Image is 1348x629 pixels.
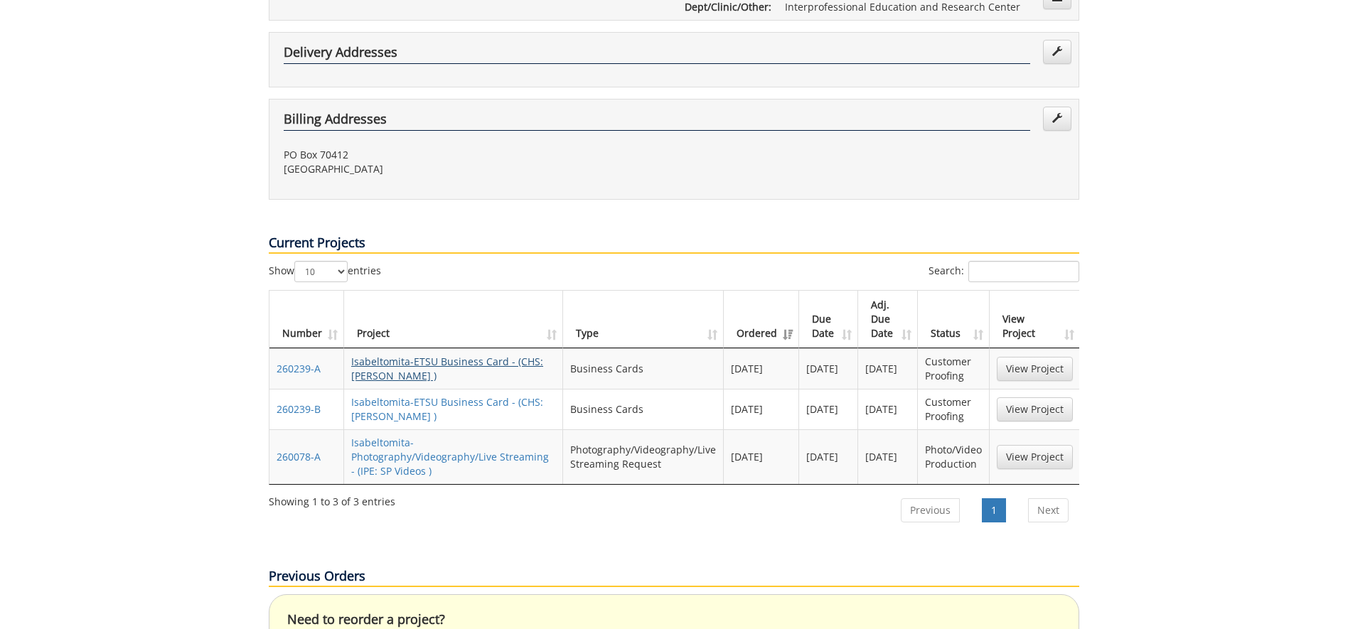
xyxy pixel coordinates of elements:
[1028,498,1069,522] a: Next
[918,429,990,484] td: Photo/Video Production
[269,261,381,282] label: Show entries
[269,291,344,348] th: Number: activate to sort column ascending
[901,498,960,522] a: Previous
[982,498,1006,522] a: 1
[269,234,1079,254] p: Current Projects
[277,402,321,416] a: 260239-B
[1043,40,1071,64] a: Edit Addresses
[351,355,543,382] a: Isabeltomita-ETSU Business Card - (CHS: [PERSON_NAME] )
[1043,107,1071,131] a: Edit Addresses
[294,261,348,282] select: Showentries
[997,397,1073,421] a: View Project
[563,291,724,348] th: Type: activate to sort column ascending
[918,389,990,429] td: Customer Proofing
[990,291,1080,348] th: View Project: activate to sort column ascending
[799,348,859,389] td: [DATE]
[277,362,321,375] a: 260239-A
[269,567,1079,587] p: Previous Orders
[344,291,563,348] th: Project: activate to sort column ascending
[997,445,1073,469] a: View Project
[351,436,549,478] a: Isabeltomita-Photography/Videography/Live Streaming - (IPE: SP Videos )
[799,291,859,348] th: Due Date: activate to sort column ascending
[918,348,990,389] td: Customer Proofing
[563,348,724,389] td: Business Cards
[277,450,321,463] a: 260078-A
[799,389,859,429] td: [DATE]
[284,112,1030,131] h4: Billing Addresses
[269,489,395,509] div: Showing 1 to 3 of 3 entries
[968,261,1079,282] input: Search:
[284,162,663,176] p: [GEOGRAPHIC_DATA]
[858,389,918,429] td: [DATE]
[724,291,799,348] th: Ordered: activate to sort column ascending
[997,357,1073,381] a: View Project
[284,45,1030,64] h4: Delivery Addresses
[351,395,543,423] a: Isabeltomita-ETSU Business Card - (CHS: [PERSON_NAME] )
[563,389,724,429] td: Business Cards
[858,429,918,484] td: [DATE]
[287,613,1061,627] h4: Need to reorder a project?
[858,291,918,348] th: Adj. Due Date: activate to sort column ascending
[724,348,799,389] td: [DATE]
[563,429,724,484] td: Photography/Videography/Live Streaming Request
[284,148,663,162] p: PO Box 70412
[858,348,918,389] td: [DATE]
[929,261,1079,282] label: Search:
[724,429,799,484] td: [DATE]
[918,291,990,348] th: Status: activate to sort column ascending
[799,429,859,484] td: [DATE]
[724,389,799,429] td: [DATE]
